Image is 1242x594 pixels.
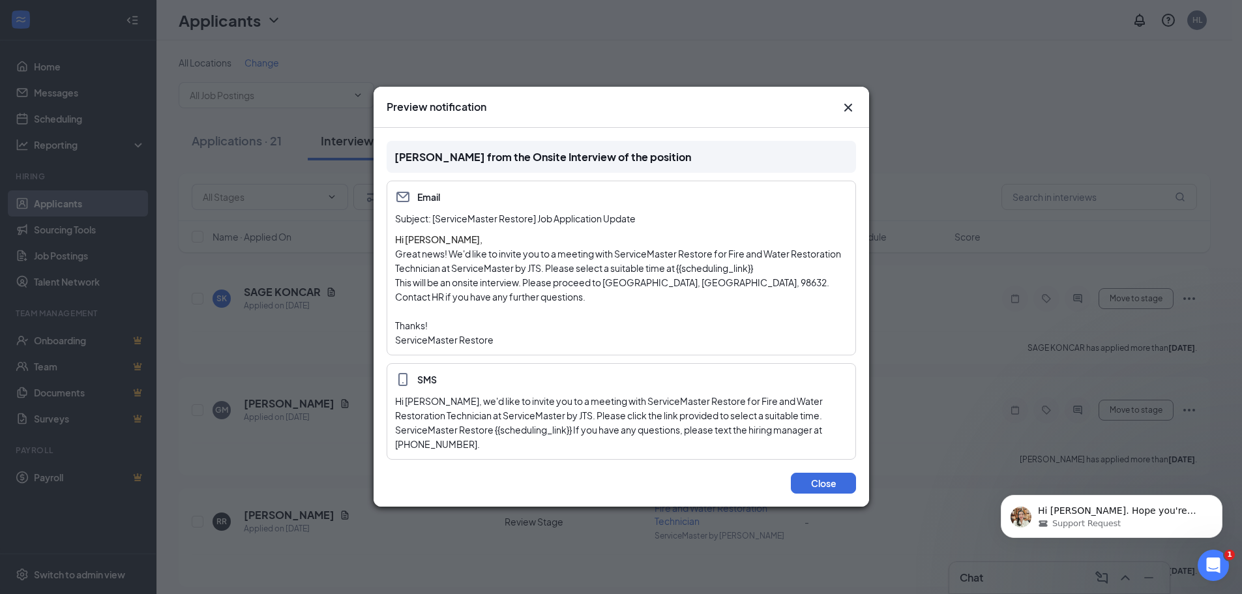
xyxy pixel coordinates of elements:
[395,247,848,276] p: Great news! We'd like to invite you to a meeting with ServiceMaster Restore for Fire and Water Re...
[395,394,848,452] div: Hi [PERSON_NAME], we'd like to invite you to a meeting with ServiceMaster Restore for Fire and Wa...
[387,100,486,114] h3: Preview notification
[395,333,848,348] p: ServiceMaster Restore
[840,100,856,115] svg: Cross
[791,473,856,494] button: Close
[417,190,440,205] span: Email
[395,233,848,247] h4: Hi [PERSON_NAME],
[395,372,411,388] svg: MobileSms
[840,100,856,115] button: Close
[1224,550,1235,560] span: 1
[394,150,691,164] span: [PERSON_NAME] from the Onsite Interview of the position
[395,276,848,304] p: This will be an onsite interview. Please proceed to [GEOGRAPHIC_DATA], [GEOGRAPHIC_DATA], 98632. ...
[395,319,848,333] p: Thanks!
[981,468,1242,559] iframe: Intercom notifications message
[417,373,437,387] span: SMS
[395,190,411,205] svg: Email
[1198,550,1229,581] iframe: Intercom live chat
[395,213,636,225] span: Subject: [ServiceMaster Restore] Job Application Update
